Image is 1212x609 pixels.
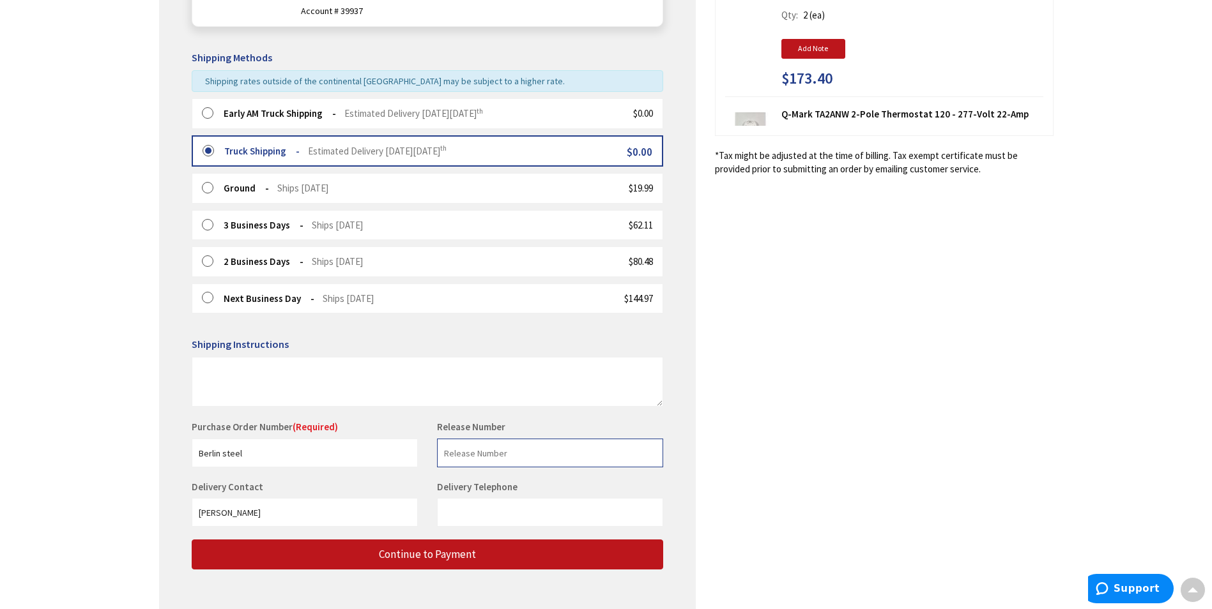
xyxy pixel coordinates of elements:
span: (ea) [809,9,825,21]
iframe: Opens a widget where you can find more information [1088,574,1174,606]
span: Ships [DATE] [323,292,374,304]
span: $0.00 [633,107,653,119]
span: Shipping Instructions [192,338,289,350]
span: Estimated Delivery [DATE][DATE] [308,145,447,157]
span: Shipping rates outside of the continental [GEOGRAPHIC_DATA] may be subject to a higher rate. [205,75,565,87]
span: Account # 39937 [301,6,640,17]
label: Release Number [437,420,505,433]
span: Ships [DATE] [312,219,363,231]
strong: Early AM Truck Shipping [224,107,336,119]
: *Tax might be adjusted at the time of billing. Tax exempt certificate must be provided prior to s... [715,149,1054,176]
label: Delivery Telephone [437,481,521,493]
h5: Shipping Methods [192,52,663,64]
strong: 3 Business Days [224,219,303,231]
input: Release Number [437,439,663,467]
strong: Q-Mark TA2ANW 2-Pole Thermostat 120 - 277-Volt 22-Amp [781,107,1043,121]
button: Continue to Payment [192,539,663,569]
sup: th [477,107,483,116]
span: $0.00 [627,145,652,159]
span: Continue to Payment [379,547,476,561]
span: Ships [DATE] [312,255,363,267]
img: Q-Mark TA2ANW 2-Pole Thermostat 120 - 277-Volt 22-Amp [730,112,770,152]
span: 2 [803,9,808,21]
strong: Next Business Day [224,292,314,304]
input: Purchase Order Number [192,439,418,467]
span: Estimated Delivery [DATE][DATE] [344,107,483,119]
strong: Ground [224,182,269,194]
span: (Required) [293,421,338,433]
span: $173.40 [781,70,832,87]
strong: 2 Business Days [224,255,303,267]
sup: th [440,144,447,153]
label: Purchase Order Number [192,420,338,433]
span: $19.99 [629,182,653,194]
span: $62.11 [629,219,653,231]
strong: Truck Shipping [224,145,300,157]
span: Ships [DATE] [277,182,328,194]
label: Delivery Contact [192,481,266,493]
span: Qty [781,9,796,21]
span: $144.97 [624,292,653,304]
span: $80.48 [629,255,653,267]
